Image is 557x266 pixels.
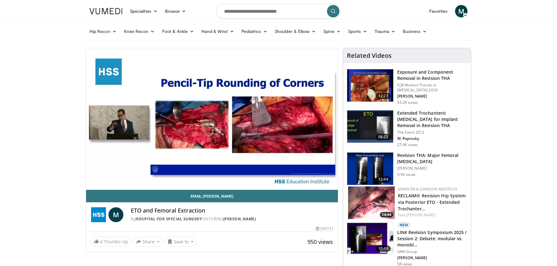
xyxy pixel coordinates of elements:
[397,249,467,254] p: LINK Group
[398,193,466,212] a: RECLAIM® Revision Hip System via Posterior ETO - Extended Trochanter…
[397,229,467,248] h3: LINK Revision Symposium 2025 / Session 2: Debate: modular vs. monobl…
[397,130,467,135] p: The Event 2012
[397,100,418,105] p: 53.2K views
[86,190,338,202] a: Email [PERSON_NAME]
[397,222,411,228] p: New
[90,8,122,14] img: VuMedi Logo
[397,110,467,129] h3: Extended Trochanteric [MEDICAL_DATA] for Implant Removal in Revision THA
[307,238,333,245] span: 950 views
[348,186,395,219] img: 88178fad-16e7-4286-8b0d-e0e977b615e6.150x105_q85_crop-smart_upscale.jpg
[271,25,320,38] a: Shoulder & Elbow
[347,222,393,255] img: e7155830-0e5b-4b7b-8db7-6cf9ce952e6e.150x105_q85_crop-smart_upscale.jpg
[347,52,392,59] h4: Related Videos
[426,5,451,17] a: Favorites
[223,216,256,222] a: [PERSON_NAME]
[397,142,418,147] p: 27.4K views
[376,176,391,182] span: 12:44
[344,25,371,38] a: Sports
[320,25,344,38] a: Spine
[347,69,467,105] a: 12:27 Exposure and Component Removal in Revision THA ICJR Modern Trends in [MEDICAL_DATA] 2010 [P...
[348,186,395,219] a: 14:44
[126,5,161,17] a: Specialties
[165,237,196,247] button: Save to
[397,94,467,99] p: [PERSON_NAME]
[347,69,393,102] img: 297848_0003_1.png.150x105_q85_crop-smart_upscale.jpg
[347,152,467,185] a: 12:44 Revision THA: Major Femoral [MEDICAL_DATA] [PERSON_NAME] 9.5K views
[316,226,333,232] div: [DATE]
[216,4,341,19] input: Search topics, interventions
[397,255,467,260] p: [PERSON_NAME]
[380,212,393,218] span: 14:44
[86,25,120,38] a: Hip Recon
[398,186,457,192] a: Johnson & Johnson MedTech
[397,69,467,81] h3: Exposure and Component Removal in Revision THA
[108,207,123,222] a: M
[376,93,391,99] span: 12:27
[376,134,391,140] span: 08:27
[347,110,467,147] a: 08:27 Extended Trochanteric [MEDICAL_DATA] for Implant Removal in Revision THA The Event 2012 W. ...
[198,25,238,38] a: Hand & Wrist
[159,25,198,38] a: Foot & Ankle
[120,25,159,38] a: Knee Recon
[100,239,103,245] span: 4
[376,245,391,252] span: 10:48
[398,212,466,218] div: Feat.
[399,25,431,38] a: Business
[91,237,131,246] a: 4 Thumbs Up
[131,207,333,214] h4: ETO and Femoral Extraction
[397,152,467,165] h3: Revision THA: Major Femoral [MEDICAL_DATA]
[136,216,201,222] a: Hospital for Special Surgery
[86,48,338,190] video-js: Video Player
[371,25,399,38] a: Trauma
[397,83,467,93] p: ICJR Modern Trends in [MEDICAL_DATA] 2010
[161,5,190,17] a: Browse
[347,153,393,185] img: 38436_0000_3.png.150x105_q85_crop-smart_upscale.jpg
[238,25,271,38] a: Pediatrics
[397,166,467,171] p: [PERSON_NAME]
[397,172,416,177] p: 9.5K views
[455,5,467,17] a: M
[133,237,162,247] button: Share
[347,110,393,143] img: 5SPjETdNCPS-ZANX4xMDoxOmtxOwKG7D.150x105_q85_crop-smart_upscale.jpg
[131,216,333,222] div: By FEATURING
[91,207,106,222] img: Hospital for Special Surgery
[406,212,436,218] a: [PERSON_NAME]
[397,136,467,141] p: W. Paprosky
